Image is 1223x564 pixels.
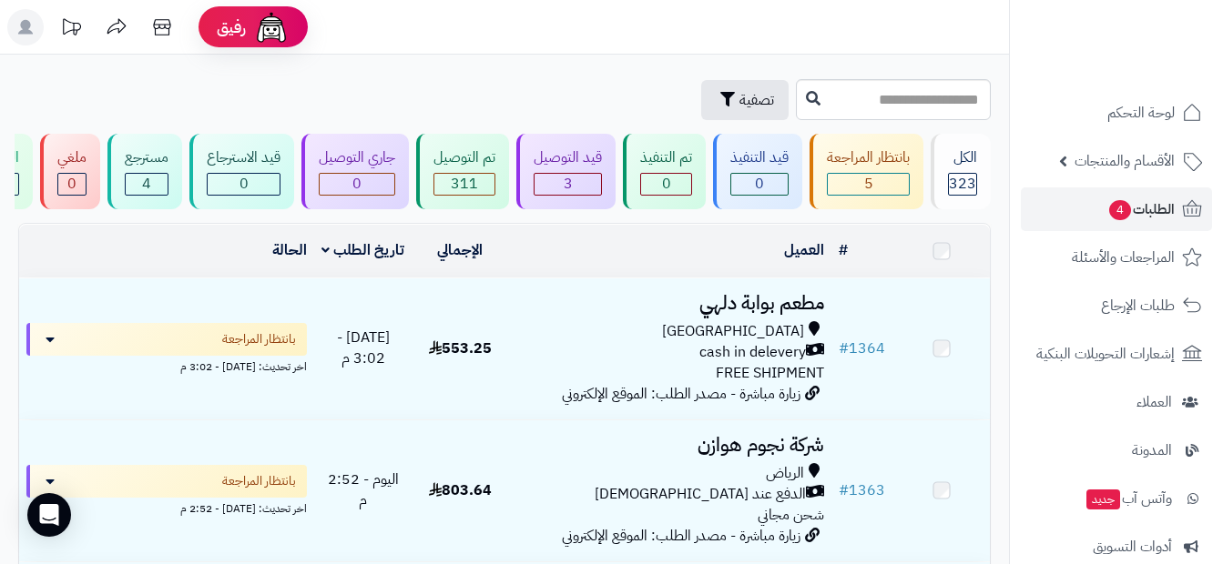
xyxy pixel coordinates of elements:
span: بانتظار المراجعة [222,330,296,348]
a: الحالة [272,239,307,261]
span: 4 [142,173,151,195]
span: لوحة التحكم [1107,100,1175,126]
span: الرياض [766,463,804,484]
div: جاري التوصيل [319,147,395,168]
a: المدونة [1021,428,1212,472]
span: 0 [67,173,76,195]
a: بانتظار المراجعة 5 [806,134,927,209]
span: 4 [1109,200,1131,220]
a: مسترجع 4 [104,134,186,209]
div: 0 [58,174,86,195]
div: بانتظار المراجعة [827,147,910,168]
span: cash in delevery [699,342,806,363]
span: 0 [352,173,362,195]
a: قيد التوصيل 3 [513,134,619,209]
a: تم التوصيل 311 [413,134,513,209]
span: شحن مجاني [758,504,824,526]
a: لوحة التحكم [1021,91,1212,135]
span: تصفية [739,89,774,111]
div: Open Intercom Messenger [27,493,71,537]
span: 323 [949,173,976,195]
a: #1363 [839,479,885,501]
a: قيد الاسترجاع 0 [186,134,298,209]
a: جاري التوصيل 0 [298,134,413,209]
span: الطلبات [1107,196,1175,222]
span: [GEOGRAPHIC_DATA] [662,321,804,342]
span: أدوات التسويق [1093,534,1172,559]
a: تم التنفيذ 0 [619,134,709,209]
span: [DATE] - 3:02 م [337,327,390,369]
span: رفيق [217,16,246,38]
span: زيارة مباشرة - مصدر الطلب: الموقع الإلكتروني [562,383,800,405]
a: #1364 [839,337,885,359]
span: 803.64 [429,479,492,501]
span: طلبات الإرجاع [1101,293,1175,318]
div: 3 [535,174,601,195]
div: مسترجع [125,147,168,168]
span: وآتس آب [1085,486,1172,511]
div: قيد التنفيذ [730,147,789,168]
a: الطلبات4 [1021,187,1212,231]
span: 0 [662,173,671,195]
span: # [839,337,849,359]
span: 0 [240,173,249,195]
div: 0 [208,174,280,195]
a: طلبات الإرجاع [1021,284,1212,327]
a: وآتس آبجديد [1021,477,1212,520]
span: اليوم - 2:52 م [328,468,399,511]
span: FREE SHIPMENT [716,362,824,384]
span: زيارة مباشرة - مصدر الطلب: الموقع الإلكتروني [562,525,800,547]
span: إشعارات التحويلات البنكية [1036,341,1175,367]
span: المراجعات والأسئلة [1072,245,1175,270]
div: اخر تحديث: [DATE] - 2:52 م [26,498,307,517]
div: 0 [320,174,394,195]
div: الكل [948,147,977,168]
a: العملاء [1021,380,1212,424]
div: تم التنفيذ [640,147,692,168]
span: الدفع عند [DEMOGRAPHIC_DATA] [595,484,806,505]
div: 0 [641,174,691,195]
div: ملغي [57,147,87,168]
a: المراجعات والأسئلة [1021,236,1212,279]
div: 4 [126,174,168,195]
a: تاريخ الطلب [321,239,404,261]
div: تم التوصيل [433,147,495,168]
span: 5 [864,173,873,195]
span: بانتظار المراجعة [222,472,296,490]
h3: شركة نجوم هوازن [515,435,824,456]
span: العملاء [1136,389,1172,415]
span: الأقسام والمنتجات [1075,148,1175,174]
div: 5 [828,174,909,195]
a: الإجمالي [437,239,483,261]
span: # [839,479,849,501]
h3: مطعم بوابة دلهي [515,293,824,314]
span: 553.25 [429,337,492,359]
a: الكل323 [927,134,994,209]
a: تحديثات المنصة [48,9,94,50]
div: 311 [434,174,494,195]
span: 0 [755,173,764,195]
span: 311 [451,173,478,195]
a: ملغي 0 [36,134,104,209]
img: ai-face.png [253,9,290,45]
div: 0 [731,174,788,195]
div: قيد الاسترجاع [207,147,280,168]
div: اخر تحديث: [DATE] - 3:02 م [26,356,307,375]
span: جديد [1086,489,1120,509]
div: قيد التوصيل [534,147,602,168]
a: العميل [784,239,824,261]
a: قيد التنفيذ 0 [709,134,806,209]
span: المدونة [1132,438,1172,463]
button: تصفية [701,80,789,120]
span: 3 [564,173,573,195]
a: إشعارات التحويلات البنكية [1021,332,1212,376]
a: # [839,239,848,261]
